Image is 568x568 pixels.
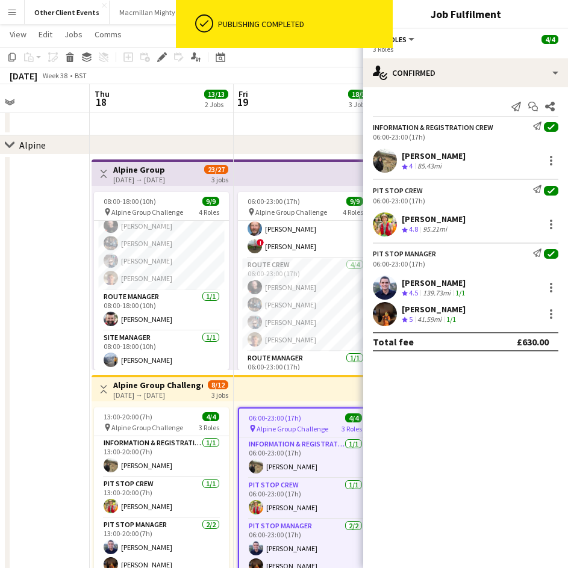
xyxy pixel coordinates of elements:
span: 4.8 [409,224,418,233]
app-card-role: Pit Stop Crew1/106:00-23:00 (17h)[PERSON_NAME] [239,478,372,519]
span: Alpine Group Challenge [111,423,183,432]
h3: Alpine Group Challenge [113,380,203,390]
div: Information & registration crew [373,123,493,132]
span: Thu [95,88,110,99]
div: [DATE] [10,70,37,82]
a: Jobs [60,26,87,42]
div: Confirmed [363,58,568,87]
app-card-role: Route Manager1/106:00-23:00 (17h) [238,351,373,392]
div: 3 jobs [211,174,228,184]
span: 4 [409,161,413,170]
span: 18/18 [348,90,372,99]
button: Macmillan Mighty Hikes [110,1,204,24]
app-card-role: Site Manager1/108:00-18:00 (10h)[PERSON_NAME] [94,331,229,372]
span: 06:00-23:00 (17h) [248,197,300,206]
span: 9/9 [346,197,363,206]
button: Other Client Events [25,1,110,24]
app-card-role: Route Crew4/406:00-23:00 (17h)[PERSON_NAME][PERSON_NAME][PERSON_NAME][PERSON_NAME] [238,258,373,351]
span: Week 38 [40,71,70,80]
div: £630.00 [517,336,549,348]
div: 95.21mi [420,224,449,235]
app-card-role: Route Crew4/408:00-18:00 (10h)[PERSON_NAME][PERSON_NAME][PERSON_NAME][PERSON_NAME] [94,197,229,290]
button: All roles [373,35,416,44]
app-card-role: Route Manager1/108:00-18:00 (10h)[PERSON_NAME] [94,290,229,331]
span: 4/4 [202,412,219,421]
app-job-card: 06:00-23:00 (17h)9/9 Alpine Group Challenge4 RolesGeneral Crew3/306:00-23:00 (17h)[PERSON_NAME][P... [238,192,373,370]
span: 19 [237,95,248,109]
span: 3 Roles [342,424,362,433]
span: 4.5 [409,288,418,297]
div: [PERSON_NAME] [402,304,466,315]
app-card-role: Information & registration crew1/113:00-20:00 (7h)[PERSON_NAME] [94,436,229,477]
a: Edit [34,26,57,42]
span: ! [257,239,264,246]
div: Pit Stop Crew [373,186,423,195]
span: 23/27 [204,165,228,174]
div: [PERSON_NAME] [402,150,466,161]
app-job-card: 08:00-18:00 (10h)9/9 Alpine Group Challenge4 RolesRoute Crew4/408:00-18:00 (10h)[PERSON_NAME][PER... [94,192,229,370]
span: 13:00-20:00 (7h) [104,412,152,421]
span: 4/4 [541,35,558,44]
span: 18 [93,95,110,109]
div: 2 Jobs [205,100,228,109]
span: Jobs [64,29,83,40]
span: 4 Roles [343,208,363,217]
div: [PERSON_NAME] [402,277,467,288]
div: [DATE] → [DATE] [113,390,203,400]
div: 06:00-23:00 (17h) [373,259,558,268]
a: Comms [90,26,126,42]
div: Total fee [373,336,414,348]
div: [PERSON_NAME] [402,214,466,224]
app-card-role: Information & registration crew1/106:00-23:00 (17h)[PERSON_NAME] [239,437,372,478]
app-skills-label: 1/1 [446,315,456,324]
h3: Alpine Group [113,164,165,175]
span: 4 Roles [199,208,219,217]
span: Alpine Group Challenge [255,208,327,217]
div: [DATE] → [DATE] [113,175,165,184]
span: View [10,29,27,40]
span: Comms [95,29,122,40]
span: 13/13 [204,90,228,99]
span: 06:00-23:00 (17h) [249,413,301,422]
a: View [5,26,31,42]
app-skills-label: 1/1 [455,288,465,297]
div: BST [75,71,87,80]
div: 06:00-23:00 (17h) [373,132,558,141]
span: 3 Roles [199,423,219,432]
span: 8/12 [208,380,228,389]
div: Alpine [19,139,46,151]
div: 41.59mi [415,315,444,325]
div: 139.73mi [420,288,453,298]
span: 08:00-18:00 (10h) [104,197,156,206]
div: 3 Jobs [349,100,372,109]
span: Alpine Group Challenge [257,424,328,433]
span: 5 [409,315,413,324]
span: Alpine Group Challenge [111,208,183,217]
div: Pit Stop Manager [373,249,436,258]
span: 9/9 [202,197,219,206]
div: 3 jobs [211,389,228,400]
h3: Job Fulfilment [363,6,568,22]
div: 06:00-23:00 (17h) [373,196,558,205]
span: 4/4 [345,413,362,422]
span: Fri [239,88,248,99]
div: 85.43mi [415,161,444,171]
div: 3 Roles [373,45,558,54]
span: Edit [39,29,52,40]
div: Publishing completed [218,19,388,29]
app-card-role: Pit Stop Crew1/113:00-20:00 (7h)[PERSON_NAME] [94,477,229,518]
